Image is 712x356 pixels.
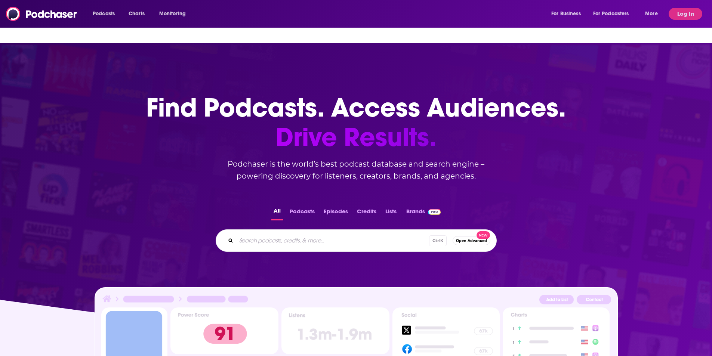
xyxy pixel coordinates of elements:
span: For Podcasters [593,9,629,19]
button: Lists [383,206,399,220]
button: Episodes [321,206,350,220]
span: More [645,9,658,19]
img: Podcast Insights Header [101,294,611,307]
input: Search podcasts, credits, & more... [236,235,429,247]
span: For Business [551,9,581,19]
button: All [271,206,283,220]
img: Podchaser Pro [428,209,441,215]
img: Podcast Insights Power score [170,307,278,354]
button: Credits [355,206,379,220]
span: Podcasts [93,9,115,19]
span: Charts [129,9,145,19]
a: Charts [124,8,149,20]
span: New [477,231,490,239]
span: Drive Results. [146,123,566,152]
span: Monitoring [159,9,186,19]
button: Podcasts [287,206,317,220]
img: Podchaser - Follow, Share and Rate Podcasts [6,7,78,21]
h1: Find Podcasts. Access Audiences. [146,93,566,152]
img: Podcast Insights Listens [281,307,389,354]
span: Ctrl K [429,235,447,246]
button: open menu [588,8,640,20]
div: Search podcasts, credits, & more... [216,229,497,252]
a: BrandsPodchaser Pro [406,206,441,220]
button: open menu [640,8,667,20]
button: open menu [87,8,124,20]
button: open menu [546,8,590,20]
button: open menu [154,8,195,20]
span: Open Advanced [456,239,487,243]
h2: Podchaser is the world’s best podcast database and search engine – powering discovery for listene... [207,158,506,182]
button: Log In [669,8,702,20]
button: Open AdvancedNew [453,236,490,245]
